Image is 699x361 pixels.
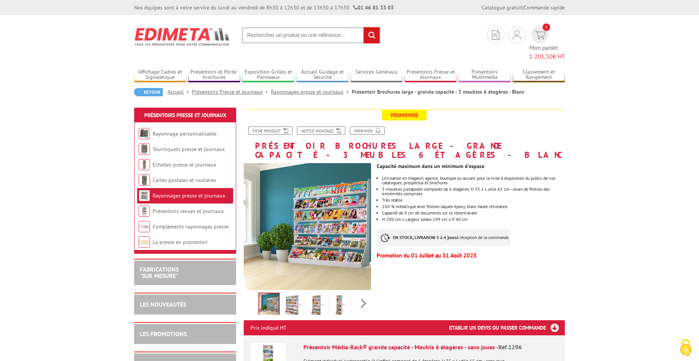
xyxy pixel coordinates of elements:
img: devis rapide [535,31,546,39]
li: Utilisation en magasin, agence, boutique ou accueil pour la mise à disposition du public de vos c... [382,176,565,185]
button: Cookies (fenêtre modale) [673,335,699,361]
a: Commande rapide [524,4,565,11]
li: Présentoir Brochures large - grande capacité - 3 meubles 6 étagères - Blanc [352,88,524,96]
img: Cookies (fenêtre modale) [676,338,695,357]
a: Présentoirs Multimédia [459,69,511,81]
a: Accueil [167,88,192,95]
a: Accueil Guidage et Sécurité [297,69,349,81]
a: Présentoirs Presse et Journaux [192,88,271,95]
li: 3 meubles juxtaposés composés de 6 étagères, H 35 x L utile 65 cm - Joues de finition des extrémi... [382,187,565,196]
span: 1 [543,23,550,31]
a: LES PROMOTIONS [140,330,187,338]
a: Présentoirs Presse et Journaux [405,69,457,81]
img: devis rapide [513,30,521,39]
a: Rayonnage personnalisable [153,130,217,137]
a: Classement et Rangement [513,69,565,81]
span: Next [360,297,367,310]
input: Rechercher un produit ou une référence... [242,27,380,43]
a: Cartes postales et routières [153,177,216,184]
p: à réception de la commande [377,229,510,246]
a: Catalogue gratuit [482,4,523,11]
img: 12963j2_grande_etagere_situation.jpg [259,293,279,317]
div: Nos équipes sont à votre service du lundi au vendredi de 8h30 à 12h30 et de 13h30 à 17h30 [134,4,394,11]
img: Tourniquets presse et journaux [139,143,150,155]
img: Compléments rayonnages presse [139,221,150,232]
li: H 200 cm x Largeur totale 199 cm x P 40 cm [382,217,565,222]
input: rechercher [363,27,380,43]
img: 1296-sansjoues_dim.jpg [354,294,372,318]
a: Fiche produit [248,127,292,135]
a: Rayonnages presse et journaux [153,192,225,199]
a: Retour [134,88,163,96]
h3: Etablir un devis ou passer commande [449,320,565,335]
img: Edimeta [134,23,230,51]
strong: Capacité maximum dans un minimum d'espace [377,163,484,170]
li: Capacité de 8 cm de documents sur le rebord-avant [382,211,565,215]
span: 1 201,50 [529,52,553,60]
div: | [482,4,565,11]
strong: 01 46 81 33 03 [353,4,394,11]
img: Echelles presse et journaux [139,159,150,170]
img: Rayonnages presse et journaux [139,190,150,201]
a: Exposition Grilles et Panneaux [242,69,294,81]
p: Prix indiqué HT [251,320,286,335]
a: Echelles presse et journaux [153,161,216,168]
li: Très stable [382,198,565,202]
a: Compléments rayonnages presse [153,223,229,230]
a: Présentoirs Presse et Journaux [144,112,226,119]
a: LES NOUVEAUTÉS [140,301,186,308]
span: € HT [529,52,565,61]
a: Imprimer [350,127,385,135]
span: Réf.1296 [498,343,522,351]
a: Affichage Cadres et Signalétique [134,69,186,81]
img: La presse en promotion [139,236,150,248]
img: Présentoirs revues et journaux [139,205,150,217]
span: Mon panier [529,43,565,61]
li: 100 % métallique avec finition laquée époxy blanc haute résistance [382,204,565,209]
a: La presse en promotion [153,239,207,245]
a: Rayonnages presse et journaux [271,88,352,95]
a: Présentoirs revues et journaux [153,208,224,214]
img: 12962j2_presentoir_grande_etagere_dim.jpg [307,294,325,318]
p: Promotion du 01 Juillet au 31 Août 2025 [377,253,565,258]
a: FABRICATIONS"Sur Mesure" [140,265,179,280]
img: Cartes postales et routières [139,174,150,186]
a: Notice Montage [297,127,345,135]
img: devis rapide [492,30,500,40]
div: Présentoir Média-Rack® grande capacité - Meuble 6 étagères - sans joues - [303,343,558,352]
img: 12961j2_etagere_dim.jpg [330,294,348,318]
strong: EN STOCK, LIVRAISON 3 à 4 jours [393,234,456,240]
span: Promoweb [382,110,427,120]
a: Services Généraux [351,69,403,81]
img: Rayonnage personnalisable [139,128,150,139]
a: Tourniquets presse et journaux [153,146,225,153]
img: 12963j2_grande_etagere_dim.jpg [283,294,302,318]
img: 12963j2_grande_etagere_situation.jpg [244,163,371,290]
a: devis rapide 1 Mon panier 1 201,50€ HT [529,26,565,61]
a: Présentoirs et Porte-brochures [188,69,240,81]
